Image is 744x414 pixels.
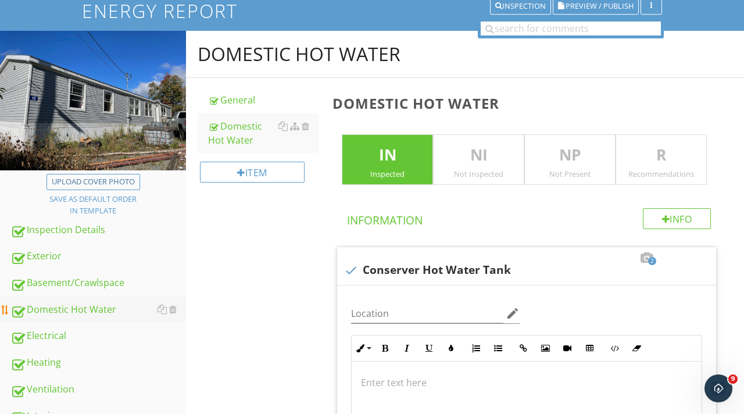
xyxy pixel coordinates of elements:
[566,3,634,10] span: Preview / Publish
[625,337,648,359] button: Clear Formatting
[487,337,509,359] button: Unordered List
[52,176,135,188] div: Upload cover photo
[648,257,656,265] span: 2
[342,144,432,167] p: IN
[49,194,137,216] div: Save as default order in template
[10,276,186,291] div: Basement/Crawlspace
[440,337,462,359] button: Colors
[208,119,319,147] div: Domestic Hot Water
[728,374,738,384] span: 9
[643,208,711,229] div: Info
[556,337,578,359] button: Insert Video
[506,306,520,320] i: edit
[534,337,556,359] button: Insert Image (⌘P)
[10,382,186,397] div: Ventilation
[10,249,186,264] div: Exterior
[525,144,615,167] p: NP
[208,93,319,107] div: General
[465,337,487,359] button: Ordered List
[495,2,546,10] div: Inspection
[578,337,600,359] button: Insert Table
[46,174,140,190] button: Upload cover photo
[10,355,186,370] div: Heating
[200,162,305,183] div: Item
[10,302,186,317] div: Domestic Hot Water
[481,22,661,35] input: search for comments
[512,337,534,359] button: Insert Link (⌘K)
[351,304,503,323] input: Location
[342,169,432,179] div: Inspected
[332,95,725,111] h3: Domestic Hot Water
[347,208,711,228] h4: Information
[434,144,524,167] p: NI
[704,374,732,402] iframe: Intercom live chat
[45,197,141,213] button: Save as default orderin template
[418,337,440,359] button: Underline (⌘U)
[374,337,396,359] button: Bold (⌘B)
[603,337,625,359] button: Code View
[434,169,524,179] div: Not Inspected
[616,169,706,179] div: Recommendations
[198,42,400,66] div: Domestic Hot Water
[616,144,706,167] p: R
[10,329,186,344] div: Electrical
[525,169,615,179] div: Not Present
[82,1,662,21] h1: Energy report
[396,337,418,359] button: Italic (⌘I)
[352,337,374,359] button: Inline Style
[10,223,186,238] div: Inspection Details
